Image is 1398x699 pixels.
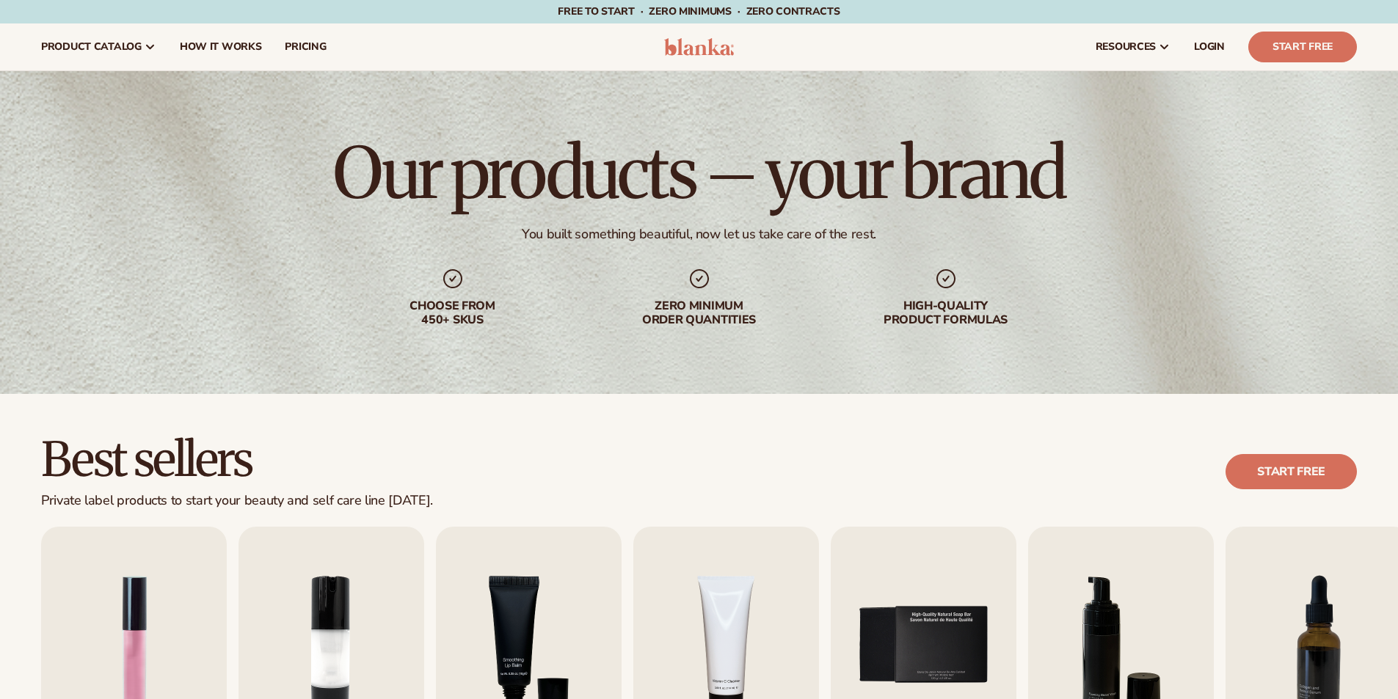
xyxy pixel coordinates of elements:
[1194,41,1225,53] span: LOGIN
[180,41,262,53] span: How It Works
[664,38,734,56] img: logo
[1096,41,1156,53] span: resources
[41,41,142,53] span: product catalog
[29,23,168,70] a: product catalog
[522,226,876,243] div: You built something beautiful, now let us take care of the rest.
[168,23,274,70] a: How It Works
[359,299,547,327] div: Choose from 450+ Skus
[41,435,433,484] h2: Best sellers
[333,138,1064,208] h1: Our products – your brand
[558,4,840,18] span: Free to start · ZERO minimums · ZERO contracts
[285,41,326,53] span: pricing
[41,493,433,509] div: Private label products to start your beauty and self care line [DATE].
[273,23,338,70] a: pricing
[852,299,1040,327] div: High-quality product formulas
[1084,23,1182,70] a: resources
[605,299,793,327] div: Zero minimum order quantities
[1226,454,1357,489] a: Start free
[1182,23,1237,70] a: LOGIN
[1248,32,1357,62] a: Start Free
